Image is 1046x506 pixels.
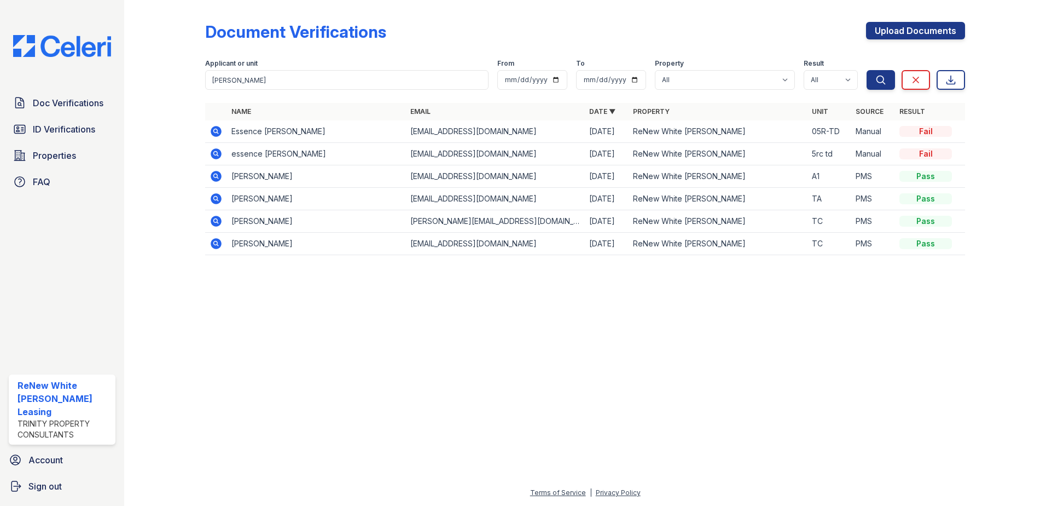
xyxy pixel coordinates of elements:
td: [EMAIL_ADDRESS][DOMAIN_NAME] [406,233,585,255]
div: ReNew White [PERSON_NAME] Leasing [18,379,111,418]
td: essence [PERSON_NAME] [227,143,406,165]
td: Essence [PERSON_NAME] [227,120,406,143]
input: Search by name, email, or unit number [205,70,489,90]
td: 05R-TD [807,120,851,143]
td: [PERSON_NAME] [227,165,406,188]
img: CE_Logo_Blue-a8612792a0a2168367f1c8372b55b34899dd931a85d93a1a3d3e32e68fde9ad4.png [4,35,120,57]
div: Pass [899,171,952,182]
a: Unit [812,107,828,116]
td: Manual [851,120,895,143]
td: ReNew White [PERSON_NAME] [629,233,807,255]
a: Account [4,449,120,471]
span: Properties [33,149,76,162]
div: Pass [899,193,952,204]
a: Doc Verifications [9,92,115,114]
td: [DATE] [585,143,629,165]
a: Terms of Service [530,488,586,497]
div: Trinity Property Consultants [18,418,111,440]
span: Doc Verifications [33,96,103,110]
td: [PERSON_NAME] [227,188,406,210]
div: Document Verifications [205,22,386,42]
div: | [590,488,592,497]
a: Privacy Policy [596,488,641,497]
td: PMS [851,165,895,188]
td: ReNew White [PERSON_NAME] [629,165,807,188]
td: [DATE] [585,120,629,143]
td: PMS [851,233,895,255]
td: PMS [851,210,895,233]
td: ReNew White [PERSON_NAME] [629,188,807,210]
span: Sign out [28,480,62,493]
td: [EMAIL_ADDRESS][DOMAIN_NAME] [406,143,585,165]
label: From [497,59,514,68]
td: [PERSON_NAME] [227,233,406,255]
a: Sign out [4,475,120,497]
a: Source [856,107,884,116]
td: A1 [807,165,851,188]
td: [DATE] [585,188,629,210]
a: Properties [9,145,115,166]
td: TC [807,210,851,233]
span: FAQ [33,175,50,188]
a: Date ▼ [589,107,615,116]
div: Fail [899,148,952,159]
a: FAQ [9,171,115,193]
label: Applicant or unit [205,59,258,68]
td: [EMAIL_ADDRESS][DOMAIN_NAME] [406,165,585,188]
td: [PERSON_NAME][EMAIL_ADDRESS][DOMAIN_NAME] [406,210,585,233]
td: [DATE] [585,165,629,188]
td: [DATE] [585,210,629,233]
label: Property [655,59,684,68]
div: Pass [899,216,952,227]
div: Fail [899,126,952,137]
td: ReNew White [PERSON_NAME] [629,210,807,233]
td: TA [807,188,851,210]
td: TC [807,233,851,255]
td: [EMAIL_ADDRESS][DOMAIN_NAME] [406,120,585,143]
td: [EMAIL_ADDRESS][DOMAIN_NAME] [406,188,585,210]
a: Property [633,107,670,116]
span: Account [28,453,63,467]
span: ID Verifications [33,123,95,136]
a: Upload Documents [866,22,965,39]
td: 5rc td [807,143,851,165]
div: Pass [899,238,952,249]
td: ReNew White [PERSON_NAME] [629,120,807,143]
td: [DATE] [585,233,629,255]
a: Name [231,107,251,116]
td: Manual [851,143,895,165]
td: PMS [851,188,895,210]
td: ReNew White [PERSON_NAME] [629,143,807,165]
label: To [576,59,585,68]
a: Result [899,107,925,116]
td: [PERSON_NAME] [227,210,406,233]
label: Result [804,59,824,68]
a: Email [410,107,431,116]
a: ID Verifications [9,118,115,140]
